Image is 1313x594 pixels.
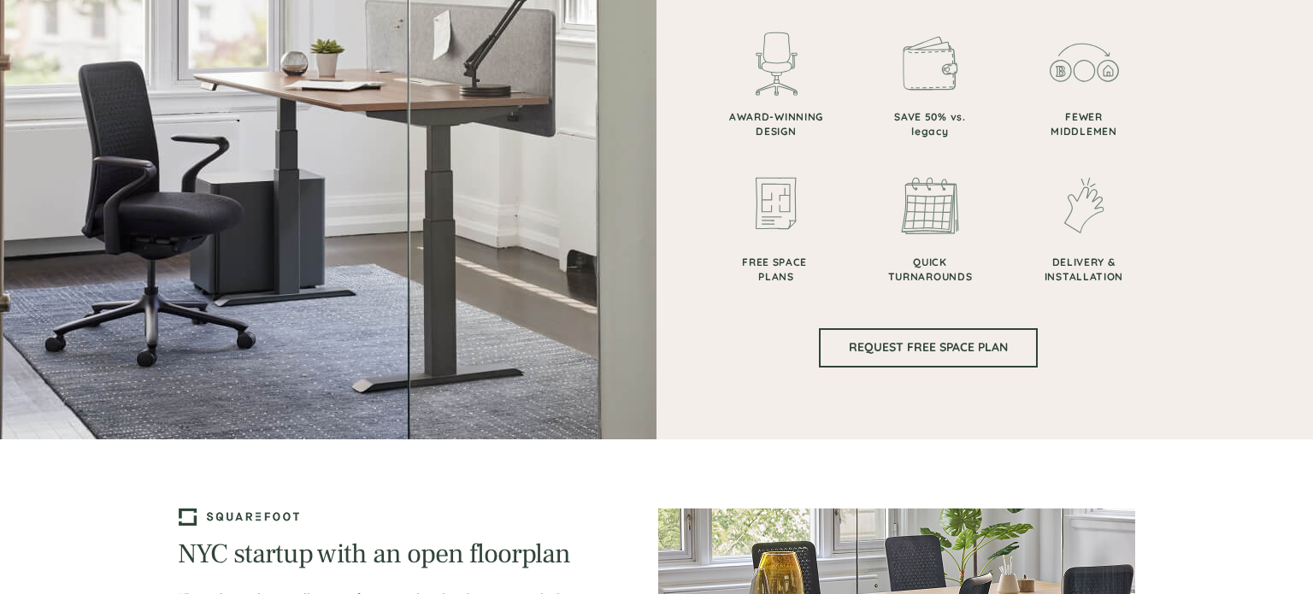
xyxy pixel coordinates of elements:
span: NYC startup with an open floorplan [178,536,570,572]
a: REQUEST FREE SPACE PLAN [819,328,1038,368]
span: FEWER MIDDLEMEN [1051,110,1116,138]
input: Submit [170,332,260,368]
span: AWARD-WINNING DESIGN [729,110,823,138]
span: SAVE 50% vs. legacy [894,110,965,138]
span: DELIVERY & INSTALLATION [1045,256,1123,283]
span: FREE SPACE PLANS [742,256,810,283]
span: REQUEST FREE SPACE PLAN [821,340,1036,355]
span: QUICK TURNAROUNDS [888,256,973,283]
